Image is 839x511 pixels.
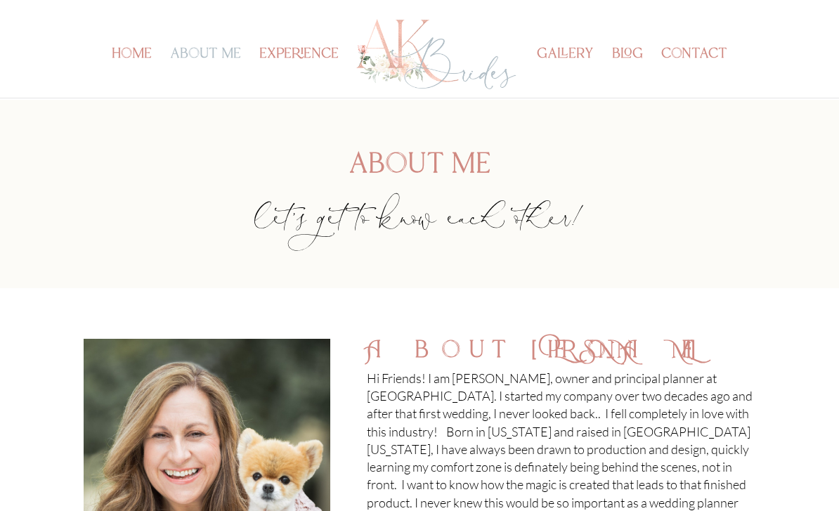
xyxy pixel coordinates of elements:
a: gallery [537,49,594,98]
a: about me [170,49,241,98]
a: contact [661,49,727,98]
a: blog [612,49,643,98]
img: Los Angeles Wedding Planner - AK Brides [354,15,518,93]
a: home [112,49,152,98]
p: let’s get to know each other! [84,221,755,238]
h2: About [PERSON_NAME] [367,339,755,370]
a: experience [259,49,339,98]
h1: about me [84,150,755,186]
